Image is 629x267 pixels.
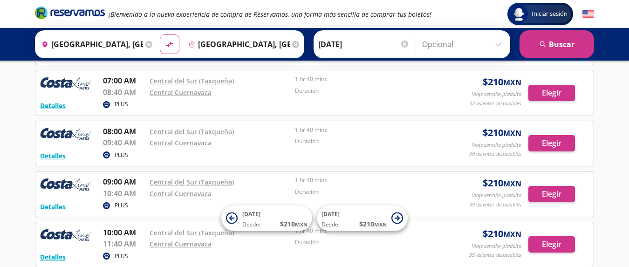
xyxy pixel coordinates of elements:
button: Elegir [528,135,575,151]
span: Iniciar sesión [528,9,571,19]
small: MXN [503,128,521,138]
p: Duración [295,238,436,246]
p: Duración [295,87,436,95]
span: Desde: [321,220,340,229]
input: Buscar Origen [38,33,143,56]
small: MXN [374,221,387,228]
button: [DATE]Desde:$210MXN [221,205,312,231]
p: PLUS [115,201,128,210]
p: Duración [295,188,436,196]
p: 08:00 AM [103,126,145,137]
p: 1 hr 40 mins [295,75,436,83]
p: 11:40 AM [103,238,145,249]
p: Viaje sencillo p/adulto [472,141,521,149]
a: Central del Sur (Taxqueña) [150,178,234,186]
p: 30 asientos disponibles [469,150,521,158]
p: 35 asientos disponibles [469,251,521,259]
p: 09:00 AM [103,176,145,187]
a: Central Cuernavaca [150,138,212,147]
button: [DATE]Desde:$210MXN [317,205,408,231]
button: Buscar [520,30,594,58]
small: MXN [295,221,308,228]
p: 1 hr 40 mins [295,126,436,134]
p: 08:40 AM [103,87,145,98]
span: Desde: [242,220,260,229]
p: Viaje sencillo p/adulto [472,192,521,199]
button: Elegir [528,85,575,101]
p: PLUS [115,252,128,260]
small: MXN [503,77,521,88]
a: Central del Sur (Taxqueña) [150,127,234,136]
small: MXN [503,229,521,240]
small: MXN [503,178,521,189]
p: PLUS [115,151,128,159]
p: Duración [295,137,436,145]
span: $ 210 [483,75,521,89]
span: $ 210 [483,176,521,190]
img: RESERVAMOS [40,176,91,195]
p: 10:00 AM [103,227,145,238]
p: 09:40 AM [103,137,145,148]
a: Central Cuernavaca [150,189,212,198]
a: Central Cuernavaca [150,88,212,97]
button: Detalles [40,151,66,161]
span: [DATE] [321,210,340,218]
a: Central del Sur (Taxqueña) [150,76,234,85]
span: [DATE] [242,210,260,218]
p: Viaje sencillo p/adulto [472,242,521,250]
button: Elegir [528,236,575,253]
p: 39 asientos disponibles [469,201,521,209]
a: Central del Sur (Taxqueña) [150,228,234,237]
span: $ 210 [359,219,387,229]
a: Central Cuernavaca [150,240,212,248]
img: RESERVAMOS [40,227,91,246]
span: $ 210 [280,219,308,229]
p: 07:00 AM [103,75,145,86]
input: Buscar Destino [185,33,290,56]
i: Brand Logo [35,6,105,20]
p: 1 hr 40 mins [295,227,436,235]
button: Detalles [40,252,66,262]
p: 32 asientos disponibles [469,100,521,108]
button: Detalles [40,101,66,110]
img: RESERVAMOS [40,126,91,144]
button: Detalles [40,202,66,212]
button: Elegir [528,186,575,202]
span: $ 210 [483,126,521,140]
span: $ 210 [483,227,521,241]
input: Elegir Fecha [318,33,410,56]
button: English [582,8,594,20]
a: Brand Logo [35,6,105,22]
em: ¡Bienvenido a la nueva experiencia de compra de Reservamos, una forma más sencilla de comprar tus... [109,10,431,19]
p: 10:40 AM [103,188,145,199]
p: PLUS [115,100,128,109]
p: 1 hr 40 mins [295,176,436,185]
input: Opcional [422,33,506,56]
img: RESERVAMOS [40,75,91,94]
p: Viaje sencillo p/adulto [472,90,521,98]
